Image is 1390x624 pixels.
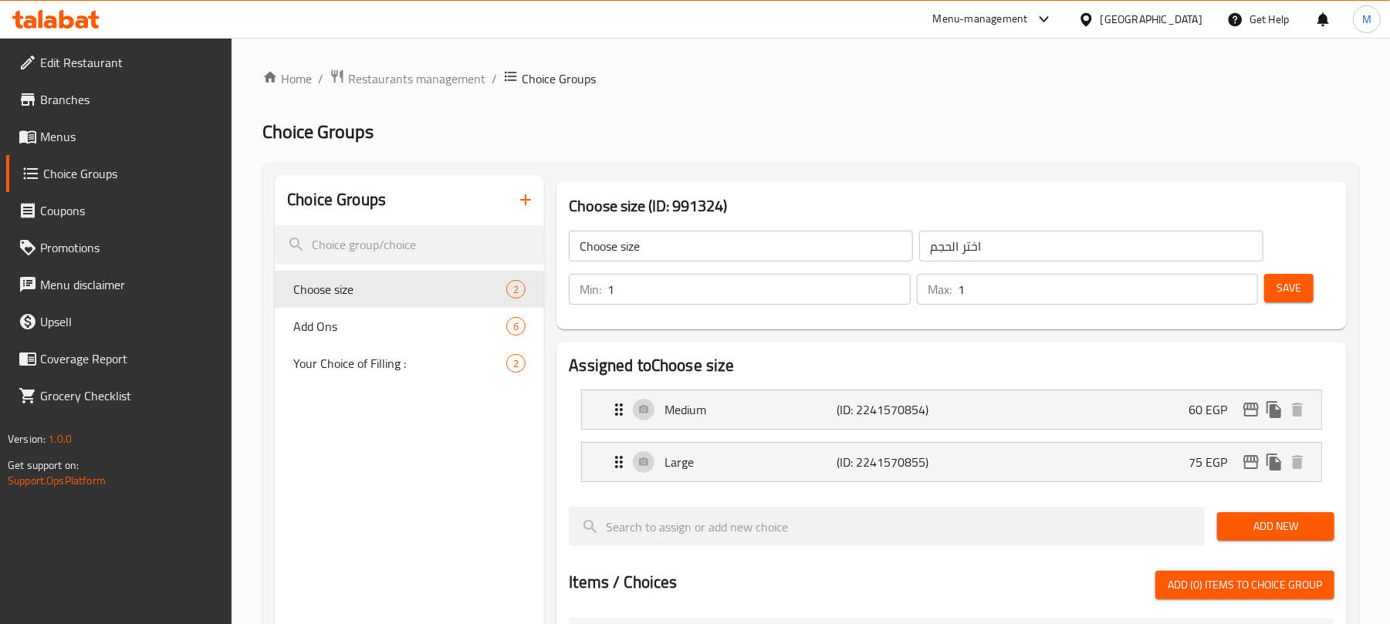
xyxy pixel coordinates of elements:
[522,69,596,88] span: Choice Groups
[40,201,220,220] span: Coupons
[1229,517,1322,536] span: Add New
[330,69,485,89] a: Restaurants management
[569,194,1334,218] h3: Choose size (ID: 991324)
[1286,398,1309,421] button: delete
[569,354,1334,377] h2: Assigned to Choose size
[1168,575,1322,595] span: Add (0) items to choice group
[569,436,1334,488] li: Expand
[262,69,312,88] a: Home
[40,127,220,146] span: Menus
[275,225,544,265] input: search
[6,303,232,340] a: Upsell
[275,271,544,308] div: Choose size2
[40,90,220,109] span: Branches
[6,155,232,192] a: Choice Groups
[507,356,525,371] span: 2
[1277,278,1301,298] span: Save
[6,266,232,303] a: Menu disclaimer
[40,349,220,368] span: Coverage Report
[837,400,952,419] p: (ID: 2241570854)
[569,383,1334,436] li: Expand
[1240,450,1263,474] button: edit
[1189,453,1240,471] p: 75 EGP
[287,188,386,211] h2: Choice Groups
[293,354,506,373] span: Your Choice of Filling :
[293,317,506,336] span: Add Ons
[293,280,506,299] span: Choose size
[492,69,497,88] li: /
[1101,11,1202,28] div: [GEOGRAPHIC_DATA]
[1263,450,1286,474] button: duplicate
[6,229,232,266] a: Promotions
[348,69,485,88] span: Restaurants management
[6,377,232,414] a: Grocery Checklist
[1155,571,1334,599] button: Add (0) items to choice group
[507,282,525,297] span: 2
[262,114,374,149] span: Choice Groups
[1286,450,1309,474] button: delete
[1362,11,1371,28] span: M
[6,340,232,377] a: Coverage Report
[569,507,1205,546] input: search
[275,345,544,382] div: Your Choice of Filling :2
[928,280,952,299] p: Max:
[318,69,323,88] li: /
[40,386,220,405] span: Grocery Checklist
[6,118,232,155] a: Menus
[40,275,220,294] span: Menu disclaimer
[1263,398,1286,421] button: duplicate
[665,453,837,471] p: Large
[40,53,220,72] span: Edit Restaurant
[8,429,46,449] span: Version:
[582,390,1321,429] div: Expand
[48,429,72,449] span: 1.0.0
[1264,274,1314,302] button: Save
[837,453,952,471] p: (ID: 2241570855)
[580,280,601,299] p: Min:
[6,81,232,118] a: Branches
[507,319,525,334] span: 6
[582,443,1321,481] div: Expand
[8,471,106,491] a: Support.OpsPlatform
[275,308,544,345] div: Add Ons6
[1189,400,1240,419] p: 60 EGP
[569,571,677,594] h2: Items / Choices
[43,164,220,183] span: Choice Groups
[665,400,837,419] p: Medium
[8,455,79,475] span: Get support on:
[6,192,232,229] a: Coupons
[506,317,526,336] div: Choices
[1240,398,1263,421] button: edit
[262,69,1359,89] nav: breadcrumb
[933,10,1028,29] div: Menu-management
[40,238,220,257] span: Promotions
[1217,512,1334,541] button: Add New
[40,312,220,331] span: Upsell
[6,44,232,81] a: Edit Restaurant
[506,280,526,299] div: Choices
[506,354,526,373] div: Choices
